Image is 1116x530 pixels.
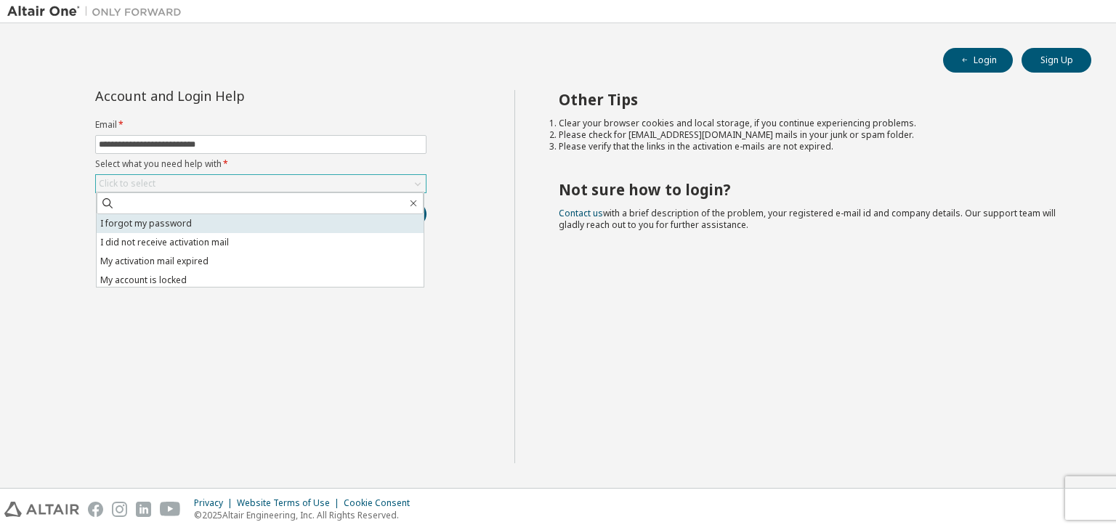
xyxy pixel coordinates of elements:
[194,509,418,521] p: © 2025 Altair Engineering, Inc. All Rights Reserved.
[96,175,426,192] div: Click to select
[559,207,1056,231] span: with a brief description of the problem, your registered e-mail id and company details. Our suppo...
[344,497,418,509] div: Cookie Consent
[97,214,424,233] li: I forgot my password
[95,119,426,131] label: Email
[88,502,103,517] img: facebook.svg
[559,207,603,219] a: Contact us
[559,90,1066,109] h2: Other Tips
[559,129,1066,141] li: Please check for [EMAIL_ADDRESS][DOMAIN_NAME] mails in your junk or spam folder.
[943,48,1013,73] button: Login
[95,158,426,170] label: Select what you need help with
[559,180,1066,199] h2: Not sure how to login?
[112,502,127,517] img: instagram.svg
[95,90,360,102] div: Account and Login Help
[4,502,79,517] img: altair_logo.svg
[7,4,189,19] img: Altair One
[1022,48,1091,73] button: Sign Up
[160,502,181,517] img: youtube.svg
[136,502,151,517] img: linkedin.svg
[559,141,1066,152] li: Please verify that the links in the activation e-mails are not expired.
[559,118,1066,129] li: Clear your browser cookies and local storage, if you continue experiencing problems.
[194,497,237,509] div: Privacy
[237,497,344,509] div: Website Terms of Use
[99,178,155,189] div: Click to select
